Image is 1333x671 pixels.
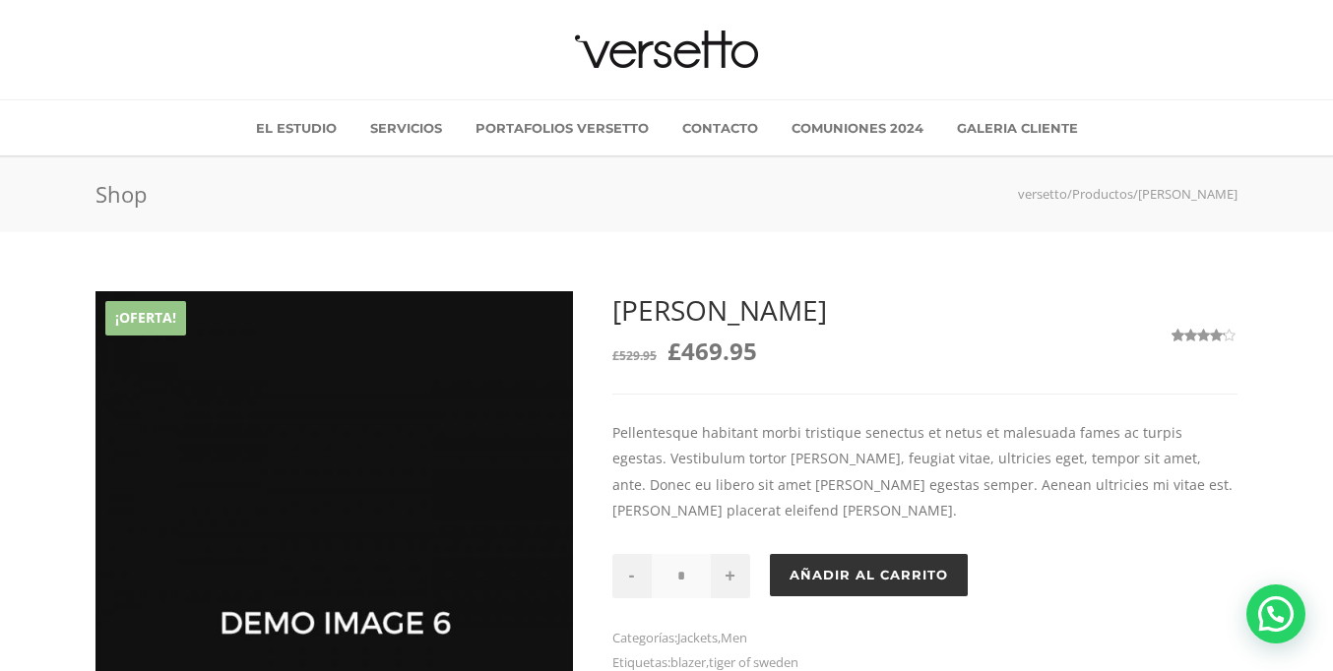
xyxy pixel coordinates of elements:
[1172,329,1225,445] span: Valorado con de 5 en base a valoraciones de clientes
[355,100,457,155] a: Servicios
[667,335,681,367] span: £
[777,100,938,155] a: Comuniones 2024
[1172,329,1238,342] div: Valorado con 4.00 de 5
[105,301,186,335] span: ¡Oferta!
[709,653,798,671] a: tiger of sweden
[612,347,619,364] span: £
[1072,185,1133,203] a: Productos
[612,291,1238,329] h1: [PERSON_NAME]
[770,554,968,596] button: Añadir al carrito
[1067,185,1072,203] span: /
[95,179,794,209] div: Shop
[568,30,765,69] img: versetto
[652,554,711,598] input: Cantidad de productos
[461,100,664,155] a: Portafolios Versetto
[612,626,1238,650] span: Categorías: ,
[711,554,750,598] button: +
[1133,185,1138,203] span: /
[670,653,706,671] a: blazer
[1138,185,1238,203] span: [PERSON_NAME]
[942,100,1093,155] a: Galeria cliente
[667,100,773,155] a: Contacto
[677,629,718,646] a: Jackets
[241,100,351,155] a: El estudio
[612,347,657,364] bdi: 529.95
[721,629,747,646] a: Men
[612,420,1238,524] p: Pellentesque habitant morbi tristique senectus et netus et malesuada fames ac turpis egestas. Ves...
[612,554,652,598] button: -
[667,335,757,367] bdi: 469.95
[1018,185,1067,203] a: versetto
[1172,329,1178,362] span: 4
